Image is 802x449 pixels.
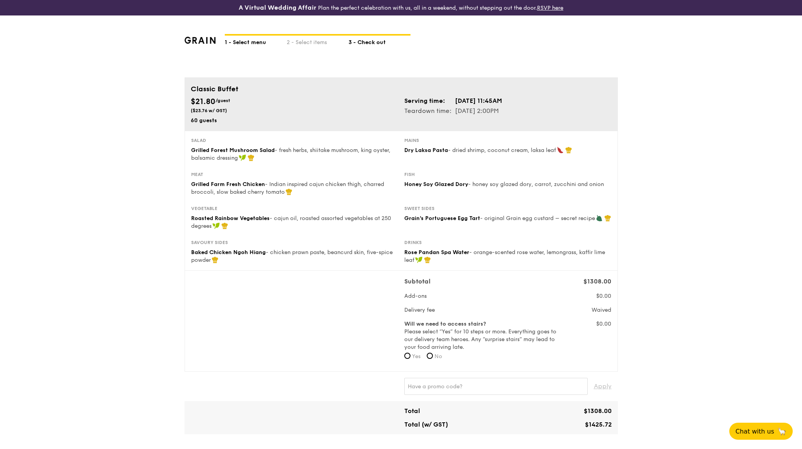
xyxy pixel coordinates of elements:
span: Grilled Farm Fresh Chicken [191,181,265,188]
span: Grilled Forest Mushroom Salad [191,147,275,154]
span: $1308.00 [583,278,611,285]
div: 60 guests [191,117,398,125]
span: Dry Laksa Pasta [404,147,448,154]
div: 3 - Check out [349,36,410,46]
div: Sweet sides [404,205,611,212]
span: $21.80 [191,97,215,106]
span: - orange-scented rose water, lemongrass, kaffir lime leaf [404,249,605,263]
input: Yes [404,353,410,359]
img: icon-vegan.f8ff3823.svg [212,222,220,229]
img: icon-chef-hat.a58ddaea.svg [424,256,431,263]
img: icon-vegan.f8ff3823.svg [415,256,423,263]
img: icon-spicy.37a8142b.svg [557,147,564,154]
span: Chat with us [735,428,774,435]
div: Savoury sides [191,239,398,246]
span: - original Grain egg custard – secret recipe [480,215,595,222]
div: Meat [191,171,398,178]
span: - Indian inspired cajun chicken thigh, charred broccoli, slow baked cherry tomato [191,181,384,195]
div: Mains [404,137,611,143]
span: Yes [412,353,421,360]
div: Plan the perfect celebration with us, all in a weekend, without stepping out the door. [178,3,624,12]
span: Subtotal [404,278,431,285]
div: 2 - Select items [287,36,349,46]
div: Salad [191,137,398,143]
span: $0.00 [596,321,611,327]
span: Apply [594,378,612,395]
td: Teardown time: [404,106,455,116]
span: - honey soy glazed dory, carrot, zucchini and onion [468,181,604,188]
span: $1425.72 [585,421,612,428]
td: Serving time: [404,96,455,106]
img: icon-chef-hat.a58ddaea.svg [286,188,292,195]
img: icon-chef-hat.a58ddaea.svg [565,147,572,154]
span: Total [404,407,420,415]
img: icon-vegan.f8ff3823.svg [239,154,246,161]
a: RSVP here [537,5,563,11]
span: Honey Soy Glazed Dory [404,181,468,188]
span: 🦙 [777,427,787,436]
span: Grain's Portuguese Egg Tart [404,215,480,222]
span: Add-ons [404,293,427,299]
span: $0.00 [596,293,611,299]
div: 1 - Select menu [225,36,287,46]
span: /guest [215,98,230,103]
img: icon-chef-hat.a58ddaea.svg [221,222,228,229]
input: Have a promo code? [404,378,588,395]
img: icon-chef-hat.a58ddaea.svg [604,215,611,222]
span: Rose Pandan Spa Water [404,249,469,256]
div: Classic Buffet [191,84,612,94]
span: Waived [592,307,611,313]
span: ($23.76 w/ GST) [191,108,227,113]
label: Please select “Yes” for 10 steps or more. Everything goes to our delivery team heroes. Any “surpr... [404,320,558,351]
span: No [434,353,442,360]
button: Chat with us🦙 [729,423,793,440]
img: grain-logotype.1cdc1e11.png [185,37,216,44]
span: Roasted Rainbow Vegetables [191,215,270,222]
div: Fish [404,171,611,178]
div: Vegetable [191,205,398,212]
img: icon-vegetarian.fe4039eb.svg [596,215,603,222]
span: - dried shrimp, coconut cream, laksa leaf [448,147,556,154]
input: No [427,353,433,359]
span: - cajun oil, roasted assorted vegetables at 250 degrees [191,215,391,229]
h4: A Virtual Wedding Affair [239,3,316,12]
td: [DATE] 11:45AM [455,96,503,106]
span: Baked Chicken Ngoh Hiang [191,249,266,256]
img: icon-chef-hat.a58ddaea.svg [212,256,219,263]
span: Delivery fee [404,307,435,313]
div: Drinks [404,239,611,246]
span: Total (w/ GST) [404,421,448,428]
td: [DATE] 2:00PM [455,106,503,116]
span: - fresh herbs, shiitake mushroom, king oyster, balsamic dressing [191,147,390,161]
b: Will we need to access stairs? [404,321,486,327]
span: $1308.00 [584,407,612,415]
span: - chicken prawn paste, beancurd skin, five-spice powder [191,249,393,263]
img: icon-chef-hat.a58ddaea.svg [248,154,255,161]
